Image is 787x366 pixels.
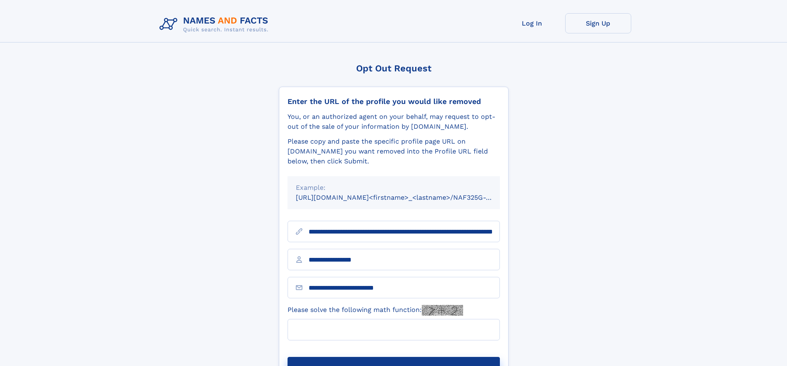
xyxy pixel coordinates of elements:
div: Please copy and paste the specific profile page URL on [DOMAIN_NAME] you want removed into the Pr... [288,137,500,166]
div: Enter the URL of the profile you would like removed [288,97,500,106]
label: Please solve the following math function: [288,305,463,316]
small: [URL][DOMAIN_NAME]<firstname>_<lastname>/NAF325G-xxxxxxxx [296,194,516,201]
div: Example: [296,183,492,193]
a: Sign Up [565,13,631,33]
a: Log In [499,13,565,33]
div: Opt Out Request [279,63,509,73]
div: You, or an authorized agent on your behalf, may request to opt-out of the sale of your informatio... [288,112,500,132]
img: Logo Names and Facts [156,13,275,35]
